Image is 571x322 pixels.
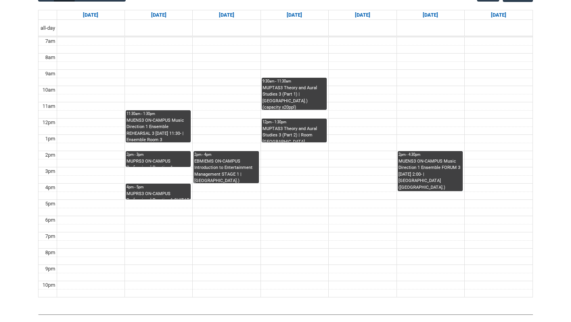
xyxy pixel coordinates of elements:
div: MUPRS3 ON-CAMPUS Professional Practice 1 GUITAR TECH STAGE 3 MON 9:30 | Ensemble Room 6 ([GEOGRAP... [126,191,190,199]
a: Go to September 17, 2025 [285,10,304,20]
a: Go to September 19, 2025 [421,10,440,20]
span: all-day [39,24,57,32]
div: 9am [44,70,57,78]
a: Go to September 15, 2025 [149,10,168,20]
div: MUENS3 ON-CAMPUS Music Direction 1 Ensemble FORUM 3 [DATE] 2:00- | [GEOGRAPHIC_DATA] ([GEOGRAPHIC... [399,158,462,191]
div: 9:30am - 11:30am [263,79,326,84]
a: Go to September 20, 2025 [489,10,508,20]
div: 9pm [44,265,57,273]
div: MUENS3 ON-CAMPUS Music Direction 1 Ensemble REHEARSAL 3 [DATE] 11:30- | Ensemble Room 3 ([GEOGRAP... [126,117,190,142]
div: 8pm [44,249,57,257]
div: 5pm [44,200,57,208]
div: 2pm - 4pm [194,152,258,157]
div: 1pm [44,135,57,143]
div: MUPTAS3 Theory and Aural Studies 3 (Part 1) | [GEOGRAPHIC_DATA].) (capacity x20ppl) [263,85,326,110]
div: EBMIEMS ON-CAMPUS Introduction to Entertainment Management STAGE 1 | [GEOGRAPHIC_DATA].) (capacit... [194,158,258,183]
div: 2pm [44,151,57,159]
div: 10am [41,86,57,94]
div: 12pm - 1:30pm [263,119,326,125]
div: 11am [41,102,57,110]
div: MUPRS3 ON-CAMPUS Professional Practice 1 INSTRUMENTAL WORKSHOP STAGE 3 MON 2:00 | [GEOGRAPHIC_DAT... [126,158,190,167]
div: 12pm [41,119,57,126]
a: Go to September 14, 2025 [81,10,100,20]
div: 11:30am - 1:30pm [126,111,190,117]
div: 8am [44,54,57,61]
a: Go to September 16, 2025 [217,10,236,20]
div: 7am [44,37,57,45]
div: 4pm [44,184,57,192]
div: 2pm - 3pm [126,152,190,157]
img: REDU_GREY_LINE [38,310,533,318]
a: Go to September 18, 2025 [353,10,372,20]
div: 3pm [44,167,57,175]
div: MUPTAS3 Theory and Aural Studies 3 (Part 2) | Room [GEOGRAPHIC_DATA] ([GEOGRAPHIC_DATA].) (capaci... [263,126,326,142]
div: 6pm [44,216,57,224]
div: 2pm - 4:30pm [399,152,462,157]
div: 7pm [44,232,57,240]
div: 10pm [41,281,57,289]
div: 4pm - 5pm [126,184,190,190]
